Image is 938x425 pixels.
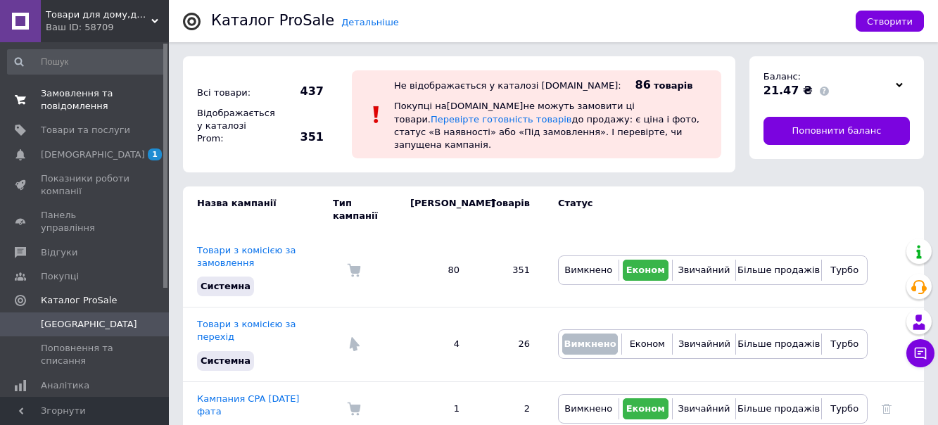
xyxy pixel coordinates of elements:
button: Звичайний [676,260,732,281]
div: Відображається у каталозі Prom: [194,103,271,149]
span: Поповнити баланс [792,125,881,137]
span: 351 [274,129,324,145]
div: Всі товари: [194,83,271,103]
button: Створити [856,11,924,32]
span: Економ [626,265,665,275]
td: Назва кампанії [183,186,333,233]
span: Звичайний [678,265,730,275]
span: товарів [654,80,692,91]
span: Товари для дому,для дітей,овочерізки Borner,лотки,взуття,одяг "Домініка" [46,8,151,21]
img: Комісія за замовлення [347,263,361,277]
td: 26 [474,307,544,382]
span: Поповнення та списання [41,342,130,367]
span: Покупці на [DOMAIN_NAME] не можуть замовити ці товари. до продажу: є ціна і фото, статус «В наявн... [394,101,699,150]
a: Перевірте готовність товарів [431,114,572,125]
a: Детальніше [341,17,399,27]
td: [PERSON_NAME] [396,186,474,233]
button: Турбо [825,260,863,281]
span: Турбо [830,338,858,349]
span: Панель управління [41,209,130,234]
div: Каталог ProSale [211,13,334,28]
span: Вимкнено [564,403,612,414]
button: Турбо [825,334,863,355]
a: Видалити [882,403,892,414]
div: Не відображається у каталозі [DOMAIN_NAME]: [394,80,621,91]
span: Створити [867,16,913,27]
span: Системна [201,281,251,291]
a: Кампания CPA [DATE] фата [197,393,299,417]
td: Тип кампанії [333,186,396,233]
a: Поповнити баланс [763,117,910,145]
img: :exclamation: [366,104,387,125]
span: Каталог ProSale [41,294,117,307]
span: Економ [630,338,665,349]
button: Вимкнено [562,334,618,355]
a: Товари з комісією за замовлення [197,245,296,268]
span: Турбо [830,403,858,414]
div: Ваш ID: 58709 [46,21,169,34]
span: Відгуки [41,246,77,259]
span: Показники роботи компанії [41,172,130,198]
span: 437 [274,84,324,99]
button: Вимкнено [562,260,615,281]
span: Більше продажів [737,338,820,349]
span: Товари та послуги [41,124,130,137]
button: Більше продажів [740,334,818,355]
span: Покупці [41,270,79,283]
button: Більше продажів [740,398,818,419]
td: Статус [544,186,868,233]
span: Більше продажів [737,265,820,275]
span: Системна [201,355,251,366]
span: 86 [635,78,651,91]
td: 80 [396,234,474,307]
button: Вимкнено [562,398,615,419]
td: 351 [474,234,544,307]
button: Економ [623,260,668,281]
span: Замовлення та повідомлення [41,87,130,113]
span: Більше продажів [737,403,820,414]
span: Аналітика [41,379,89,392]
a: Товари з комісією за перехід [197,319,296,342]
span: Турбо [830,265,858,275]
button: Більше продажів [740,260,818,281]
td: Товарів [474,186,544,233]
span: Баланс: [763,71,801,82]
input: Пошук [7,49,166,75]
button: Турбо [825,398,863,419]
span: Вимкнено [564,338,616,349]
span: [GEOGRAPHIC_DATA] [41,318,137,331]
span: [DEMOGRAPHIC_DATA] [41,148,145,161]
button: Звичайний [676,334,732,355]
span: Вимкнено [564,265,612,275]
span: 21.47 ₴ [763,84,813,97]
span: Звичайний [678,338,730,349]
span: Економ [626,403,665,414]
td: 4 [396,307,474,382]
span: Звичайний [678,403,730,414]
button: Звичайний [676,398,732,419]
img: Комісія за замовлення [347,402,361,416]
button: Чат з покупцем [906,339,934,367]
button: Економ [626,334,668,355]
span: 1 [148,148,162,160]
img: Комісія за перехід [347,337,361,351]
button: Економ [623,398,668,419]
